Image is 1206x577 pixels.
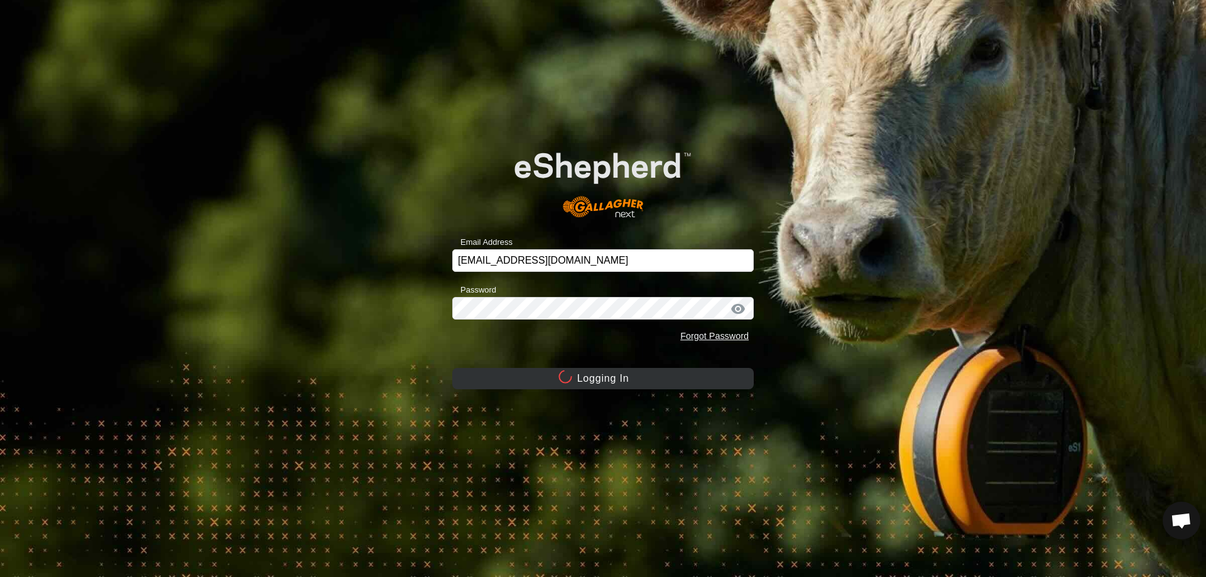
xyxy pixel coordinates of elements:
label: Email Address [452,236,513,249]
img: E-shepherd Logo [482,127,724,230]
label: Password [452,284,496,296]
input: Email Address [452,249,754,272]
a: Forgot Password [680,331,749,341]
button: Logging In [452,368,754,389]
div: Open chat [1163,502,1200,539]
